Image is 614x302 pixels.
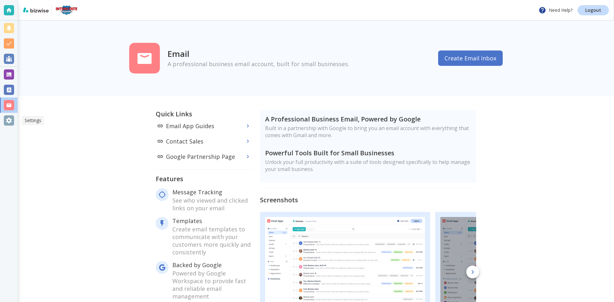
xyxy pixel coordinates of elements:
[585,8,601,12] p: Logout
[172,269,251,300] p: Powered by Google Workspace to provide fast and reliable email management
[129,43,160,74] img: icon
[54,5,79,15] img: Interstate Insurance Services, Inc.
[157,153,251,160] p: Google Partnership Page
[260,196,476,204] h5: Screenshots
[172,197,251,212] p: See who viewed and clicked links on your email
[172,188,251,196] p: Message Tracking
[157,122,251,130] p: Email App Guides
[172,217,251,225] p: Templates
[23,7,49,12] img: bizwise
[265,115,471,123] h5: A Professional Business Email, Powered by Google
[265,149,471,157] h5: Powerful Tools Built for Small Businesses
[578,5,609,15] a: Logout
[172,225,251,256] p: Create email templates to communicate with your customers more quickly and consistently
[265,125,471,139] p: Built in a partnership with Google to bring you an email account with everything that comes with ...
[156,175,252,183] h5: Features
[168,60,349,68] p: A professional business email account, built for small businesses.
[168,49,349,59] h2: Email
[157,137,251,145] p: Contact Sales
[172,261,251,269] p: Backed by Google
[438,50,503,66] button: Create Email Inbox
[539,6,572,14] p: Need Help?
[156,110,252,118] h5: Quick Links
[265,159,471,173] p: Unlock your full productivity with a suite of tools designed specifically to help manage your sma...
[25,117,41,124] p: Settings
